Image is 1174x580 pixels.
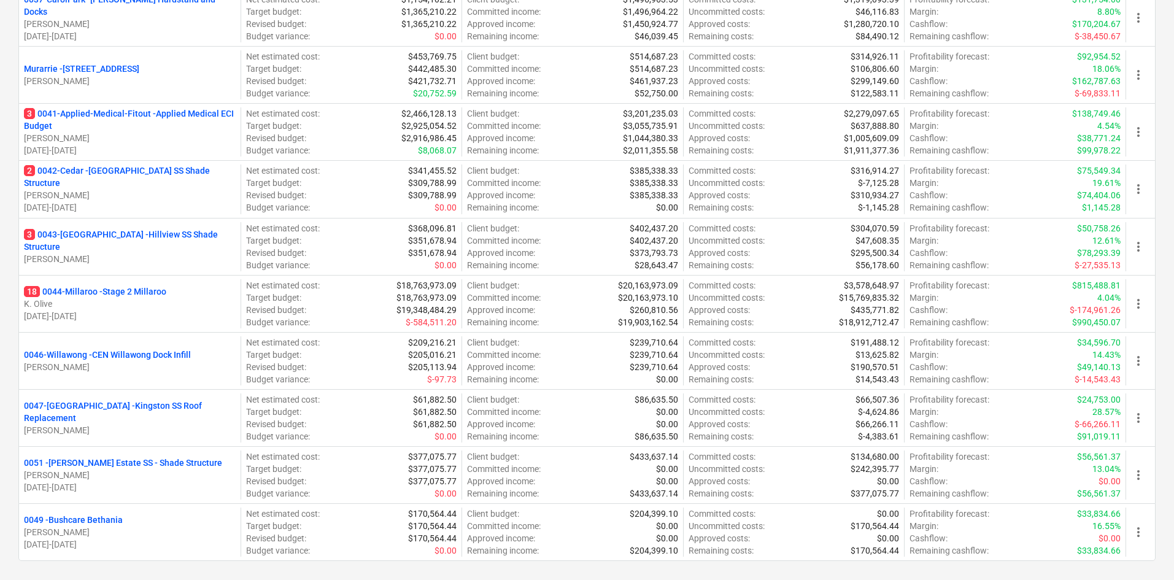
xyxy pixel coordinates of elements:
[467,304,535,316] p: Approved income :
[1131,125,1146,139] span: more_vert
[467,259,539,271] p: Remaining income :
[855,6,899,18] p: $46,116.83
[1077,361,1121,373] p: $49,140.13
[909,120,938,132] p: Margin :
[909,316,989,328] p: Remaining cashflow :
[1097,120,1121,132] p: 4.54%
[408,177,457,189] p: $309,788.99
[689,6,765,18] p: Uncommitted costs :
[24,63,236,87] div: Murarrie -[STREET_ADDRESS][PERSON_NAME]
[909,87,989,99] p: Remaining cashflow :
[246,50,320,63] p: Net estimated cost :
[401,132,457,144] p: $2,916,986.45
[1113,521,1174,580] iframe: Chat Widget
[689,107,755,120] p: Committed costs :
[24,107,236,157] div: 30041-Applied-Medical-Fitout -Applied Medical ECI Budget[PERSON_NAME][DATE]-[DATE]
[1092,406,1121,418] p: 28.57%
[1092,177,1121,189] p: 19.61%
[467,87,539,99] p: Remaining income :
[408,247,457,259] p: $351,678.94
[246,430,310,443] p: Budget variance :
[909,201,989,214] p: Remaining cashflow :
[689,63,765,75] p: Uncommitted costs :
[246,164,320,177] p: Net estimated cost :
[413,418,457,430] p: $61,882.50
[246,63,301,75] p: Target budget :
[401,120,457,132] p: $2,925,054.52
[24,514,236,551] div: 0049 -Bushcare Bethania[PERSON_NAME][DATE]-[DATE]
[246,247,306,259] p: Revised budget :
[909,30,989,42] p: Remaining cashflow :
[467,201,539,214] p: Remaining income :
[467,189,535,201] p: Approved income :
[851,63,899,75] p: $106,806.60
[1131,296,1146,311] span: more_vert
[467,393,519,406] p: Client budget :
[630,164,678,177] p: $385,338.33
[855,234,899,247] p: $47,608.35
[1077,144,1121,157] p: $99,978.22
[909,406,938,418] p: Margin :
[434,201,457,214] p: $0.00
[24,349,236,373] div: 0046-Willawong -CEN Willawong Dock Infill[PERSON_NAME]
[689,361,750,373] p: Approved costs :
[24,285,236,322] div: 180044-Millaroo -Stage 2 MillarooK. Olive[DATE]-[DATE]
[689,222,755,234] p: Committed costs :
[858,406,899,418] p: $-4,624.86
[689,201,754,214] p: Remaining costs :
[689,418,750,430] p: Approved costs :
[24,132,236,144] p: [PERSON_NAME]
[689,316,754,328] p: Remaining costs :
[1131,354,1146,368] span: more_vert
[839,292,899,304] p: $15,769,835.32
[24,310,236,322] p: [DATE] - [DATE]
[909,144,989,157] p: Remaining cashflow :
[839,316,899,328] p: $18,912,712.47
[246,373,310,385] p: Budget variance :
[909,18,948,30] p: Cashflow :
[909,259,989,271] p: Remaining cashflow :
[1077,164,1121,177] p: $75,549.34
[851,361,899,373] p: $190,570.51
[408,222,457,234] p: $368,096.81
[623,6,678,18] p: $1,496,964.22
[1092,349,1121,361] p: 14.43%
[24,253,236,265] p: [PERSON_NAME]
[413,393,457,406] p: $61,882.50
[1072,107,1121,120] p: $138,749.46
[1131,468,1146,482] span: more_vert
[467,164,519,177] p: Client budget :
[24,400,236,424] p: 0047-[GEOGRAPHIC_DATA] - Kingston SS Roof Replacement
[618,279,678,292] p: $20,163,973.09
[408,336,457,349] p: $209,216.21
[689,247,750,259] p: Approved costs :
[467,349,541,361] p: Committed income :
[413,406,457,418] p: $61,882.50
[623,144,678,157] p: $2,011,355.58
[246,349,301,361] p: Target budget :
[467,361,535,373] p: Approved income :
[24,538,236,551] p: [DATE] - [DATE]
[406,316,457,328] p: $-584,511.20
[1131,182,1146,196] span: more_vert
[467,50,519,63] p: Client budget :
[1075,30,1121,42] p: $-38,450.67
[467,75,535,87] p: Approved income :
[24,285,166,298] p: 0044-Millaroo - Stage 2 Millaroo
[467,107,519,120] p: Client budget :
[246,6,301,18] p: Target budget :
[418,144,457,157] p: $8,068.07
[467,418,535,430] p: Approved income :
[467,222,519,234] p: Client budget :
[623,132,678,144] p: $1,044,380.33
[467,430,539,443] p: Remaining income :
[855,259,899,271] p: $56,178.60
[689,406,765,418] p: Uncommitted costs :
[24,469,236,481] p: [PERSON_NAME]
[467,247,535,259] p: Approved income :
[858,177,899,189] p: $-7,125.28
[630,234,678,247] p: $402,437.20
[855,418,899,430] p: $66,266.11
[246,393,320,406] p: Net estimated cost :
[851,189,899,201] p: $310,934.27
